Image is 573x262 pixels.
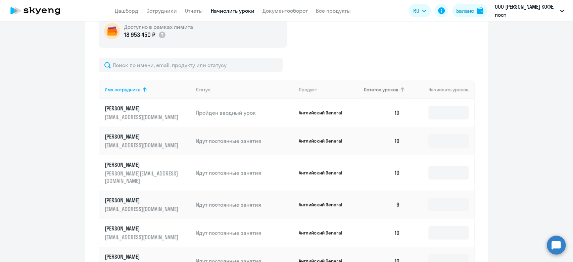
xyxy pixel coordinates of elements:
[196,201,293,208] p: Идут постоянные занятия
[105,161,180,168] p: [PERSON_NAME]
[456,7,474,15] div: Баланс
[299,87,317,93] div: Продукт
[105,105,180,112] p: [PERSON_NAME]
[364,87,405,93] div: Остаток уроков
[316,7,351,14] a: Все продукты
[299,170,349,176] p: Английский General
[104,23,120,39] img: wallet-circle.png
[196,137,293,145] p: Идут постоянные занятия
[105,197,180,204] p: [PERSON_NAME]
[105,133,180,140] p: [PERSON_NAME]
[477,7,483,14] img: balance
[105,87,191,93] div: Имя сотрудника
[262,7,308,14] a: Документооборот
[299,138,349,144] p: Английский General
[299,110,349,116] p: Английский General
[105,253,180,260] p: [PERSON_NAME]
[196,87,293,93] div: Статус
[196,87,210,93] div: Статус
[105,225,180,232] p: [PERSON_NAME]
[105,113,180,121] p: [EMAIL_ADDRESS][DOMAIN_NAME]
[364,87,398,93] span: Остаток уроков
[405,81,474,99] th: Начислить уроков
[452,4,487,17] button: Балансbalance
[105,87,141,93] div: Имя сотрудника
[115,7,138,14] a: Дашборд
[299,230,349,236] p: Английский General
[124,23,193,31] h5: Доступно в рамках лимита
[105,225,191,241] a: [PERSON_NAME][EMAIL_ADDRESS][DOMAIN_NAME]
[196,169,293,176] p: Идут постоянные занятия
[359,191,405,219] td: 9
[196,109,293,116] p: Пройден вводный урок
[105,233,180,241] p: [EMAIL_ADDRESS][DOMAIN_NAME]
[105,197,191,213] a: [PERSON_NAME][EMAIL_ADDRESS][DOMAIN_NAME]
[495,3,557,19] p: ООО [PERSON_NAME] КОФЕ, пост
[105,161,191,185] a: [PERSON_NAME][PERSON_NAME][EMAIL_ADDRESS][DOMAIN_NAME]
[299,87,359,93] div: Продукт
[299,202,349,208] p: Английский General
[105,170,180,185] p: [PERSON_NAME][EMAIL_ADDRESS][DOMAIN_NAME]
[491,3,567,19] button: ООО [PERSON_NAME] КОФЕ, пост
[409,4,431,17] button: RU
[105,105,191,121] a: [PERSON_NAME][EMAIL_ADDRESS][DOMAIN_NAME]
[211,7,254,14] a: Начислить уроки
[196,229,293,237] p: Идут постоянные занятия
[413,7,419,15] span: RU
[359,127,405,155] td: 10
[185,7,203,14] a: Отчеты
[146,7,177,14] a: Сотрудники
[99,58,283,72] input: Поиск по имени, email, продукту или статусу
[359,99,405,127] td: 10
[124,31,155,39] p: 18 953 450 ₽
[359,219,405,247] td: 10
[105,133,191,149] a: [PERSON_NAME][EMAIL_ADDRESS][DOMAIN_NAME]
[105,142,180,149] p: [EMAIL_ADDRESS][DOMAIN_NAME]
[105,205,180,213] p: [EMAIL_ADDRESS][DOMAIN_NAME]
[359,155,405,191] td: 10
